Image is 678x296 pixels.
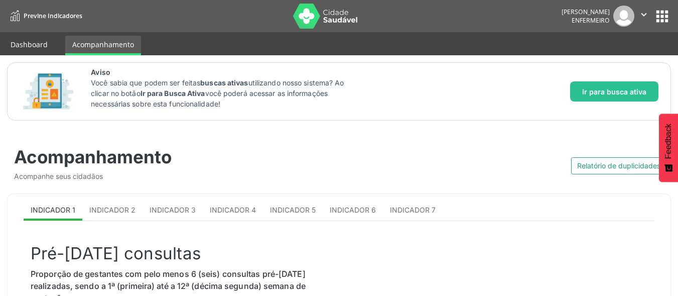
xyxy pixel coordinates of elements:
p: Você sabia que podem ser feitas utilizando nosso sistema? Ao clicar no botão você poderá acessar ... [91,77,356,109]
span: Indicador 4 [210,206,256,214]
button: apps [653,8,671,25]
img: img [613,6,634,27]
span: Pré-[DATE] consultas [31,243,201,263]
div: [PERSON_NAME] [562,8,610,16]
span: Relatório de duplicidades [577,160,660,171]
span: Indicador 2 [89,206,135,214]
span: Indicador 7 [390,206,436,214]
a: Dashboard [4,36,55,53]
span: Indicador 3 [150,206,196,214]
div: Acompanhamento [14,146,332,167]
span: Previne Indicadores [24,12,82,20]
img: Imagem de CalloutCard [20,69,77,114]
span: Enfermeiro [572,16,610,25]
strong: Ir para Busca Ativa [141,89,205,97]
span: Indicador 5 [270,206,316,214]
i:  [638,9,649,20]
span: Feedback [664,124,673,159]
button: Feedback - Mostrar pesquisa [659,114,678,182]
div: Acompanhe seus cidadãos [14,171,332,181]
span: Indicador 6 [330,206,376,214]
strong: buscas ativas [200,78,248,87]
a: Acompanhamento [65,36,141,55]
span: Aviso [91,67,356,77]
span: Ir para busca ativa [582,86,646,97]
